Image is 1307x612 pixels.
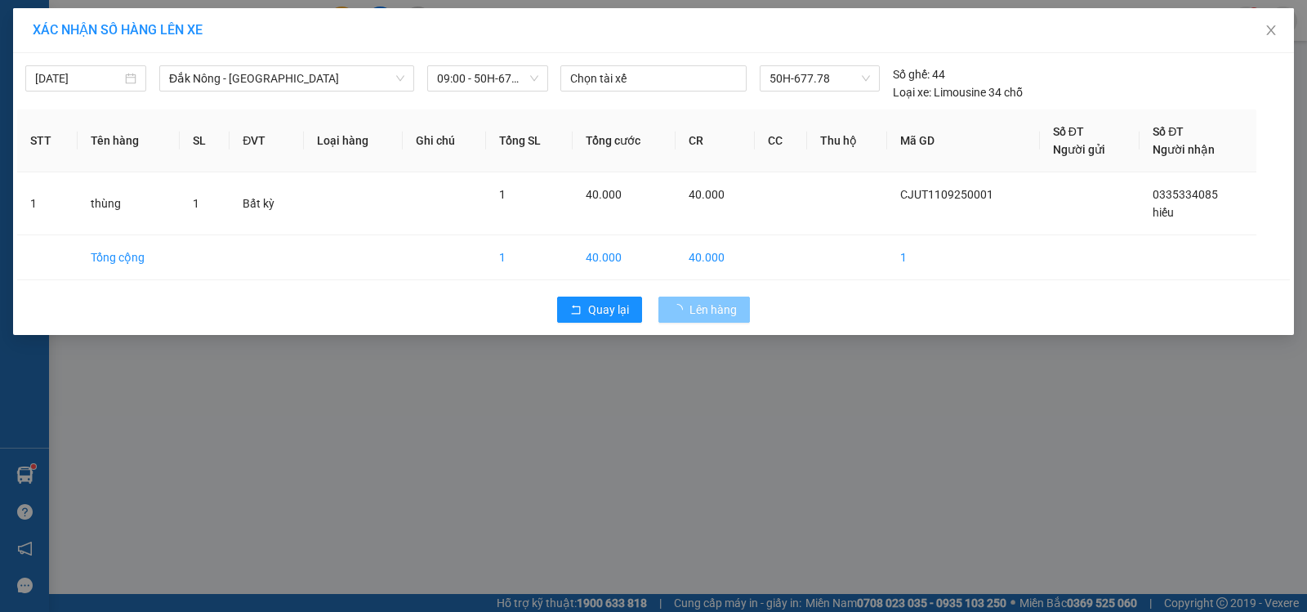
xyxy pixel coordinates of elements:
[169,66,404,91] span: Đắk Nông - Sài Gòn
[486,109,573,172] th: Tổng SL
[671,304,689,315] span: loading
[676,109,755,172] th: CR
[1153,143,1215,156] span: Người nhận
[437,66,538,91] span: 09:00 - 50H-677.78
[893,65,945,83] div: 44
[180,109,230,172] th: SL
[893,83,1023,101] div: Limousine 34 chỗ
[807,109,887,172] th: Thu hộ
[689,301,737,319] span: Lên hàng
[1053,143,1105,156] span: Người gửi
[193,197,199,210] span: 1
[78,172,180,235] td: thùng
[499,188,506,201] span: 1
[304,109,403,172] th: Loại hàng
[78,235,180,280] td: Tổng cộng
[658,297,750,323] button: Lên hàng
[887,235,1039,280] td: 1
[17,109,78,172] th: STT
[1153,188,1218,201] span: 0335334085
[1153,125,1184,138] span: Số ĐT
[893,65,930,83] span: Số ghế:
[230,172,304,235] td: Bất kỳ
[1248,8,1294,54] button: Close
[1265,24,1278,37] span: close
[78,109,180,172] th: Tên hàng
[33,22,203,38] span: XÁC NHẬN SỐ HÀNG LÊN XE
[35,69,122,87] input: 11/09/2025
[769,66,870,91] span: 50H-677.78
[570,304,582,317] span: rollback
[755,109,807,172] th: CC
[676,235,755,280] td: 40.000
[1153,206,1174,219] span: hiếu
[557,297,642,323] button: rollbackQuay lại
[689,188,725,201] span: 40.000
[230,109,304,172] th: ĐVT
[588,301,629,319] span: Quay lại
[586,188,622,201] span: 40.000
[900,188,993,201] span: CJUT1109250001
[893,83,931,101] span: Loại xe:
[573,109,676,172] th: Tổng cước
[486,235,573,280] td: 1
[887,109,1039,172] th: Mã GD
[17,172,78,235] td: 1
[395,74,405,83] span: down
[573,235,676,280] td: 40.000
[403,109,486,172] th: Ghi chú
[1053,125,1084,138] span: Số ĐT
